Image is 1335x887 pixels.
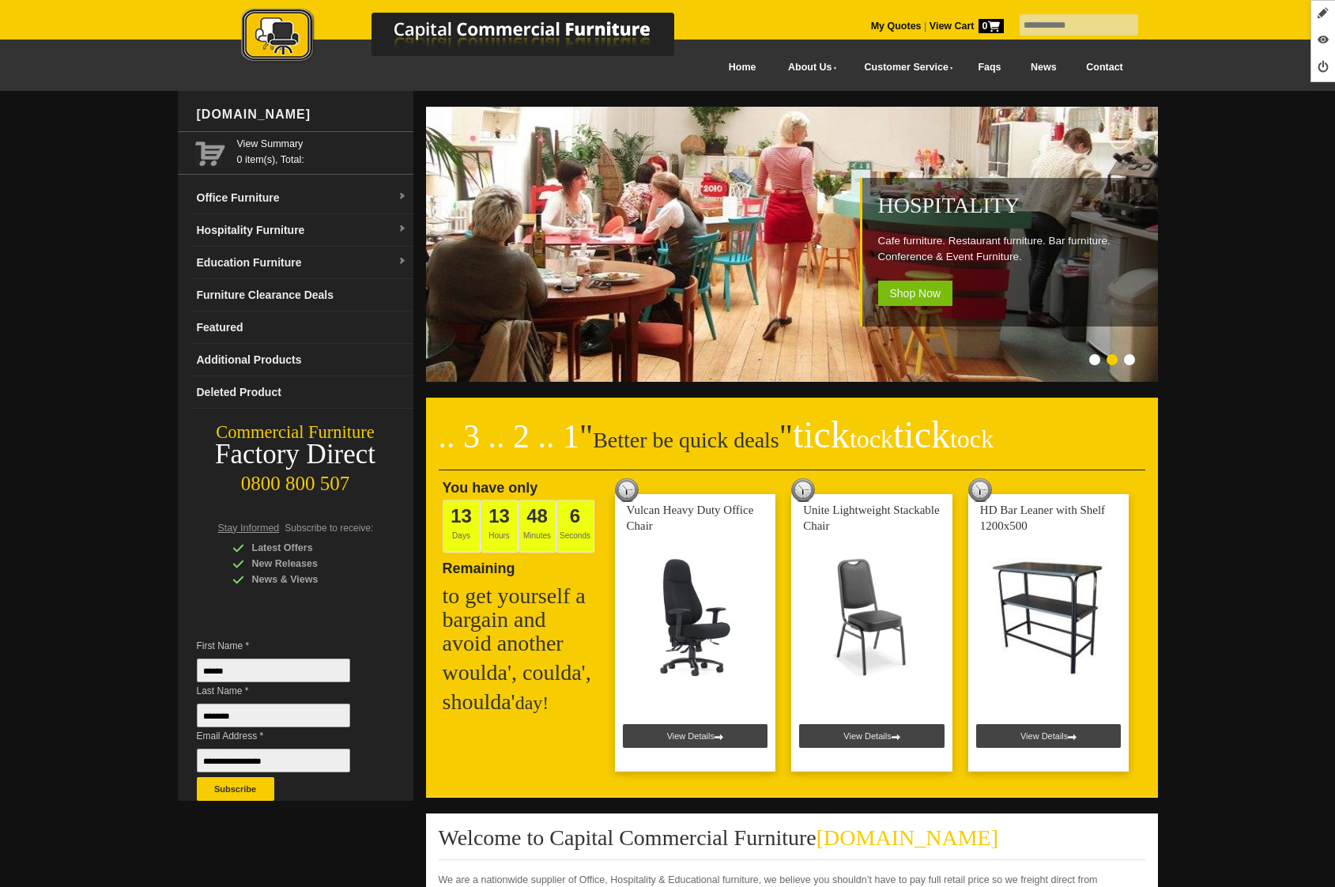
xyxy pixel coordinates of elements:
[850,425,893,453] span: tock
[451,505,472,527] span: 13
[926,21,1003,32] a: View Cart0
[439,423,1145,470] h2: Better be quick deals
[878,281,953,306] span: Shop Now
[232,572,383,587] div: News & Views
[237,136,407,165] span: 0 item(s), Total:
[285,523,373,534] span: Subscribe to receive:
[197,749,350,772] input: Email Address *
[190,247,413,279] a: Education Furnituredropdown
[443,500,481,553] span: Days
[443,690,601,715] h2: shoulda'
[197,704,350,727] input: Last Name *
[443,554,515,576] span: Remaining
[197,728,374,744] span: Email Address *
[178,443,413,466] div: Factory Direct
[439,826,1145,860] h2: Welcome to Capital Commercial Furniture
[439,418,580,455] span: .. 3 .. 2 .. 1
[237,136,407,152] a: View Summary
[515,693,549,713] span: day!
[526,505,548,527] span: 48
[190,91,413,138] div: [DOMAIN_NAME]
[771,50,847,85] a: About Us
[579,418,593,455] span: "
[793,413,994,455] span: tick tick
[1124,354,1135,365] li: Page dot 3
[615,478,639,502] img: tick tock deal clock
[197,683,374,699] span: Last Name *
[488,505,510,527] span: 13
[190,279,413,311] a: Furniture Clearance Deals
[232,540,383,556] div: Latest Offers
[979,19,1004,33] span: 0
[398,192,407,202] img: dropdown
[190,344,413,376] a: Additional Products
[519,500,556,553] span: Minutes
[218,523,280,534] span: Stay Informed
[570,505,580,527] span: 6
[178,421,413,443] div: Commercial Furniture
[481,500,519,553] span: Hours
[950,425,994,453] span: tock
[556,500,594,553] span: Seconds
[878,194,1150,217] h2: Hospitality
[443,584,601,655] h2: to get yourself a bargain and avoid another
[871,21,922,32] a: My Quotes
[197,638,374,654] span: First Name *
[232,556,383,572] div: New Releases
[190,214,413,247] a: Hospitality Furnituredropdown
[779,418,994,455] span: "
[1107,354,1118,365] li: Page dot 2
[1016,50,1071,85] a: News
[964,50,1016,85] a: Faqs
[198,8,751,70] a: Capital Commercial Furniture Logo
[878,233,1150,265] p: Cafe furniture. Restaurant furniture. Bar furniture. Conference & Event Furniture.
[190,376,413,409] a: Deleted Product
[847,50,963,85] a: Customer Service
[398,257,407,266] img: dropdown
[443,480,538,496] span: You have only
[426,107,1161,382] img: Hospitality
[426,373,1161,384] a: Hospitality Cafe furniture. Restaurant furniture. Bar furniture. Conference & Event Furniture. Sh...
[398,225,407,234] img: dropdown
[791,478,815,502] img: tick tock deal clock
[197,777,274,801] button: Subscribe
[930,21,1004,32] strong: View Cart
[816,825,998,850] span: [DOMAIN_NAME]
[1089,354,1100,365] li: Page dot 1
[1071,50,1137,85] a: Contact
[178,465,413,495] div: 0800 800 507
[443,661,601,685] h2: woulda', coulda',
[190,182,413,214] a: Office Furnituredropdown
[197,659,350,682] input: First Name *
[198,8,751,66] img: Capital Commercial Furniture Logo
[190,311,413,344] a: Featured
[968,478,992,502] img: tick tock deal clock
